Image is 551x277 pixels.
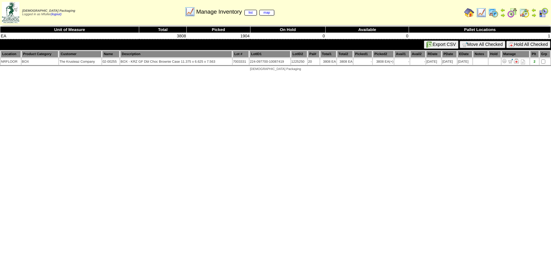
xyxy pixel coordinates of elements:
[308,51,320,58] th: Pal#
[530,51,539,58] th: Plt
[250,27,325,33] th: On Hold
[187,33,250,39] td: 1904
[187,27,250,33] th: Picked
[291,51,307,58] th: LotID2
[1,58,21,65] td: NRFLOOR
[250,58,290,65] td: 224-097700-10087419
[502,59,507,64] img: Adjust
[442,58,457,65] td: [DATE]
[462,42,467,47] img: cart.gif
[514,59,519,64] img: Manage Hold
[0,27,139,33] th: Unit of Measure
[460,41,505,48] button: Move All Checked
[410,51,425,58] th: Avail2
[457,58,472,65] td: [DATE]
[22,9,75,16] span: Logged in as Mfuller
[502,51,529,58] th: Manage
[464,8,474,18] img: home.gif
[508,59,513,64] img: Move
[457,51,472,58] th: EDate
[139,27,187,33] th: Total
[0,33,139,39] td: EA
[326,33,409,39] td: 0
[519,8,529,18] img: calendarinout.gif
[426,51,441,58] th: RDate
[353,51,372,58] th: Picked1
[506,41,550,48] button: Hold All Checked
[353,58,372,65] td: -
[244,10,257,16] a: list
[389,60,393,64] div: (+)
[426,58,441,65] td: [DATE]
[59,51,101,58] th: Customer
[22,58,59,65] td: BOX
[394,51,410,58] th: Avail1
[394,58,410,65] td: -
[320,58,336,65] td: 3808 EA
[233,58,249,65] td: 7003331
[250,33,325,39] td: 0
[373,58,394,65] td: 3808 EA
[489,51,501,58] th: Hold
[102,51,120,58] th: Name
[337,51,353,58] th: Total2
[424,41,458,49] button: Export CSV
[531,8,536,13] img: arrowleft.gif
[102,58,120,65] td: 02-00255
[1,51,21,58] th: Location
[22,51,59,58] th: Product Category
[373,51,394,58] th: Picked2
[320,51,336,58] th: Total1
[120,58,232,65] td: BOX - KRZ GF Dbl Choc Brownie Case 11.375 x 6.625 x 7.563
[59,58,101,65] td: The Krusteaz Company
[540,51,550,58] th: Grp
[531,13,536,18] img: arrowright.gif
[530,60,539,64] div: 2
[308,58,320,65] td: 20
[409,27,551,33] th: Pallet Locations
[500,8,505,13] img: arrowleft.gif
[250,67,301,71] span: [DEMOGRAPHIC_DATA] Packaging
[326,27,409,33] th: Available
[196,9,274,15] span: Manage Inventory
[291,58,307,65] td: 1225250
[2,2,19,23] img: zoroco-logo-small.webp
[426,41,433,48] img: excel.gif
[120,51,232,58] th: Description
[500,13,505,18] img: arrowright.gif
[509,42,514,47] img: hold.gif
[507,8,517,18] img: calendarblend.gif
[473,51,488,58] th: Notes
[259,10,274,16] a: map
[233,51,249,58] th: Lot #
[538,8,548,18] img: calendarcustomer.gif
[250,51,290,58] th: LotID1
[139,33,187,39] td: 3808
[442,51,457,58] th: PDate
[409,33,551,39] td: 1
[51,13,62,16] a: (logout)
[185,7,195,17] img: line_graph.gif
[521,60,525,64] i: Note
[488,8,498,18] img: calendarprod.gif
[410,58,425,65] td: -
[22,9,75,13] span: [DEMOGRAPHIC_DATA] Packaging
[337,58,353,65] td: 3808 EA
[476,8,486,18] img: line_graph.gif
